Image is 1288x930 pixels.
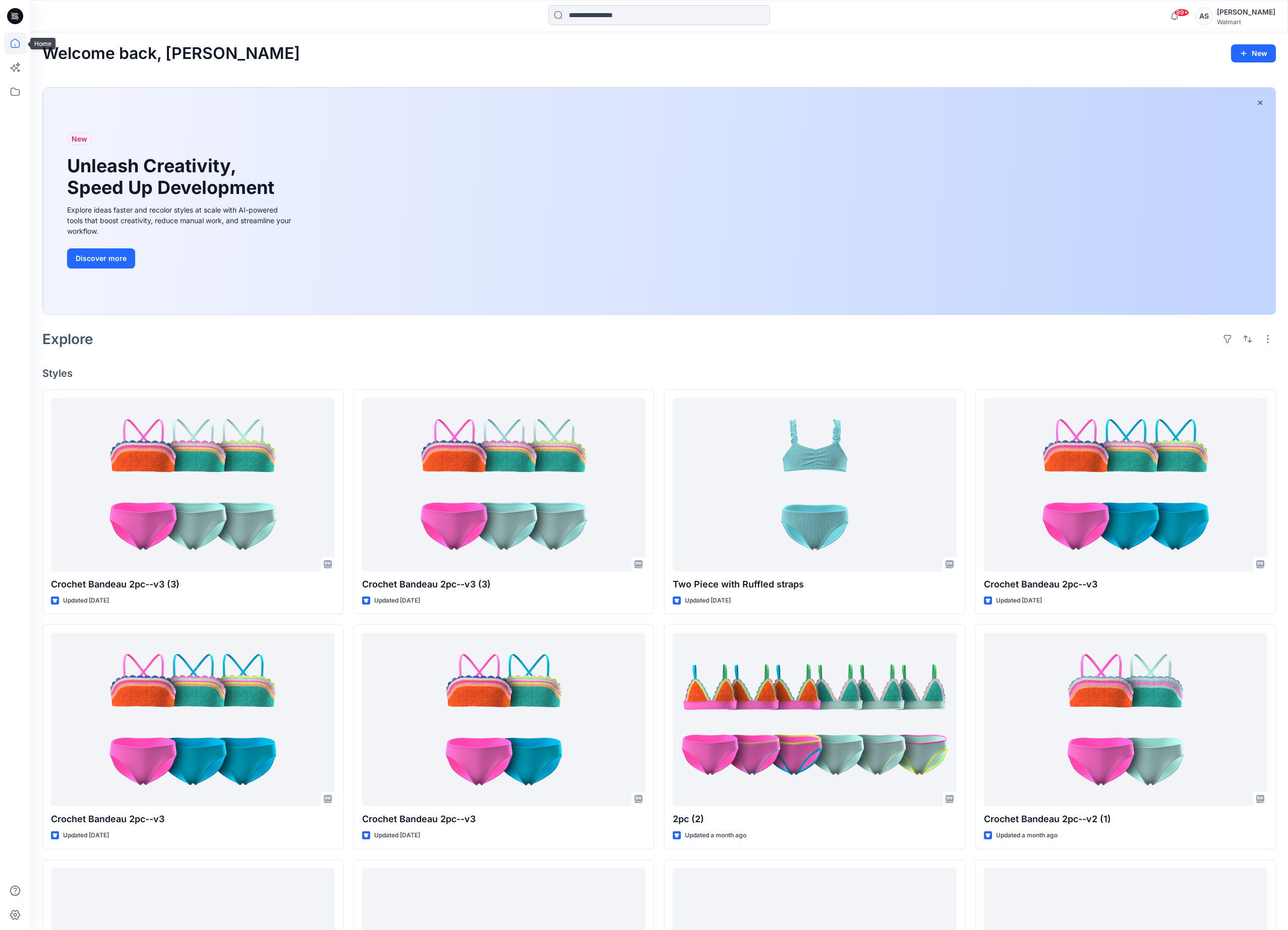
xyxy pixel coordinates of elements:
a: Crochet Bandeau 2pc--v2 (1) [984,633,1268,806]
p: Crochet Bandeau 2pc--v3 [362,812,646,826]
p: Updated [DATE] [685,595,731,606]
p: Updated [DATE] [996,595,1042,606]
p: 2pc (2) [673,812,957,826]
p: Updated [DATE] [63,830,109,841]
a: Crochet Bandeau 2pc--v3 (3) [51,398,335,571]
button: Discover more [67,248,135,269]
p: Two Piece with Ruffled straps [673,577,957,591]
p: Crochet Bandeau 2pc--v3 (3) [362,577,646,591]
p: Updated a month ago [685,830,746,841]
p: Updated [DATE] [374,595,420,606]
div: Explore ideas faster and recolor styles at scale with AI-powered tools that boost creativity, red... [67,205,294,236]
h2: Explore [42,331,93,347]
p: Updated a month ago [996,830,1058,841]
div: AS [1195,7,1213,25]
div: Walmart [1217,18,1275,26]
p: Crochet Bandeau 2pc--v2 (1) [984,812,1268,826]
a: 2pc (2) [673,633,957,806]
span: 99+ [1174,9,1189,17]
div: [PERSON_NAME] [1217,6,1275,18]
h4: Styles [42,367,1276,379]
p: Crochet Bandeau 2pc--v3 [51,812,335,826]
span: New [72,133,87,145]
a: Discover more [67,248,294,269]
h1: Unleash Creativity, Speed Up Development [67,155,279,198]
h2: Welcome back, [PERSON_NAME] [42,44,300,63]
p: Crochet Bandeau 2pc--v3 [984,577,1268,591]
p: Updated [DATE] [63,595,109,606]
p: Crochet Bandeau 2pc--v3 (3) [51,577,335,591]
button: New [1231,44,1276,62]
p: Updated [DATE] [374,830,420,841]
a: Two Piece with Ruffled straps [673,398,957,571]
a: Crochet Bandeau 2pc--v3 (3) [362,398,646,571]
a: Crochet Bandeau 2pc--v3 [984,398,1268,571]
a: Crochet Bandeau 2pc--v3 [362,633,646,806]
a: Crochet Bandeau 2pc--v3 [51,633,335,806]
